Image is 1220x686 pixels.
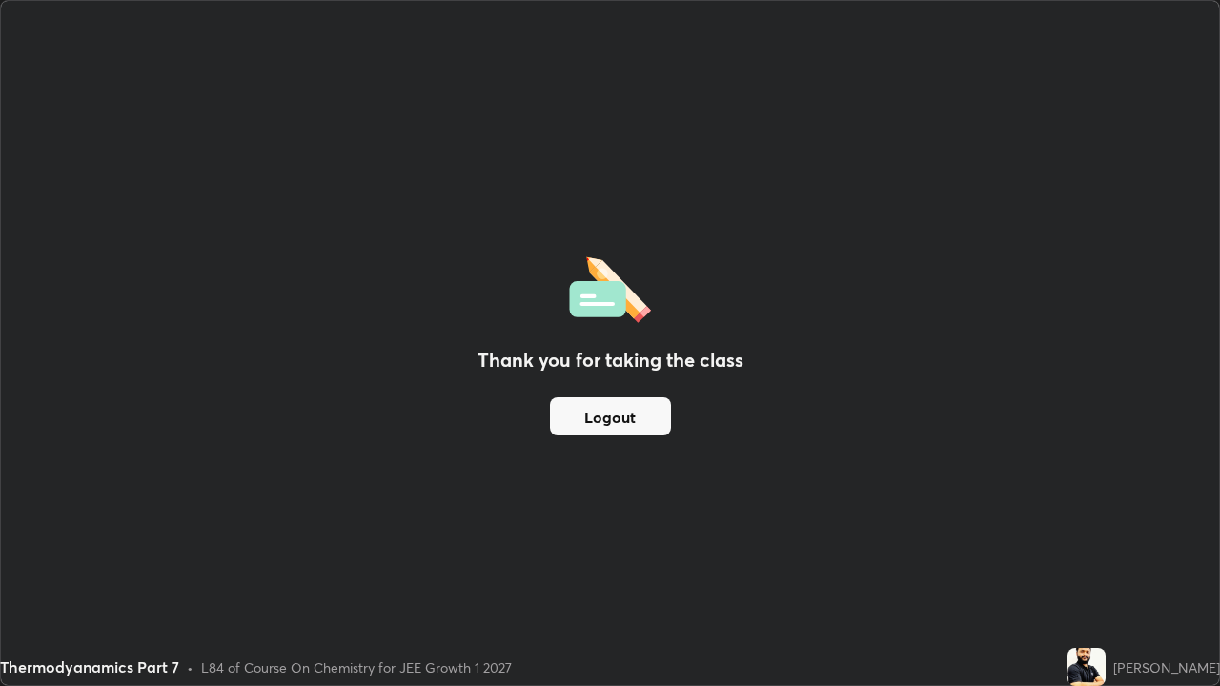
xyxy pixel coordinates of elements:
button: Logout [550,397,671,435]
img: 6919ab72716c417ab2a2c8612824414f.jpg [1067,648,1106,686]
div: • [187,657,193,677]
div: [PERSON_NAME] [1113,657,1220,677]
img: offlineFeedback.1438e8b3.svg [569,251,651,323]
div: L84 of Course On Chemistry for JEE Growth 1 2027 [201,657,512,677]
h2: Thank you for taking the class [478,346,743,374]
